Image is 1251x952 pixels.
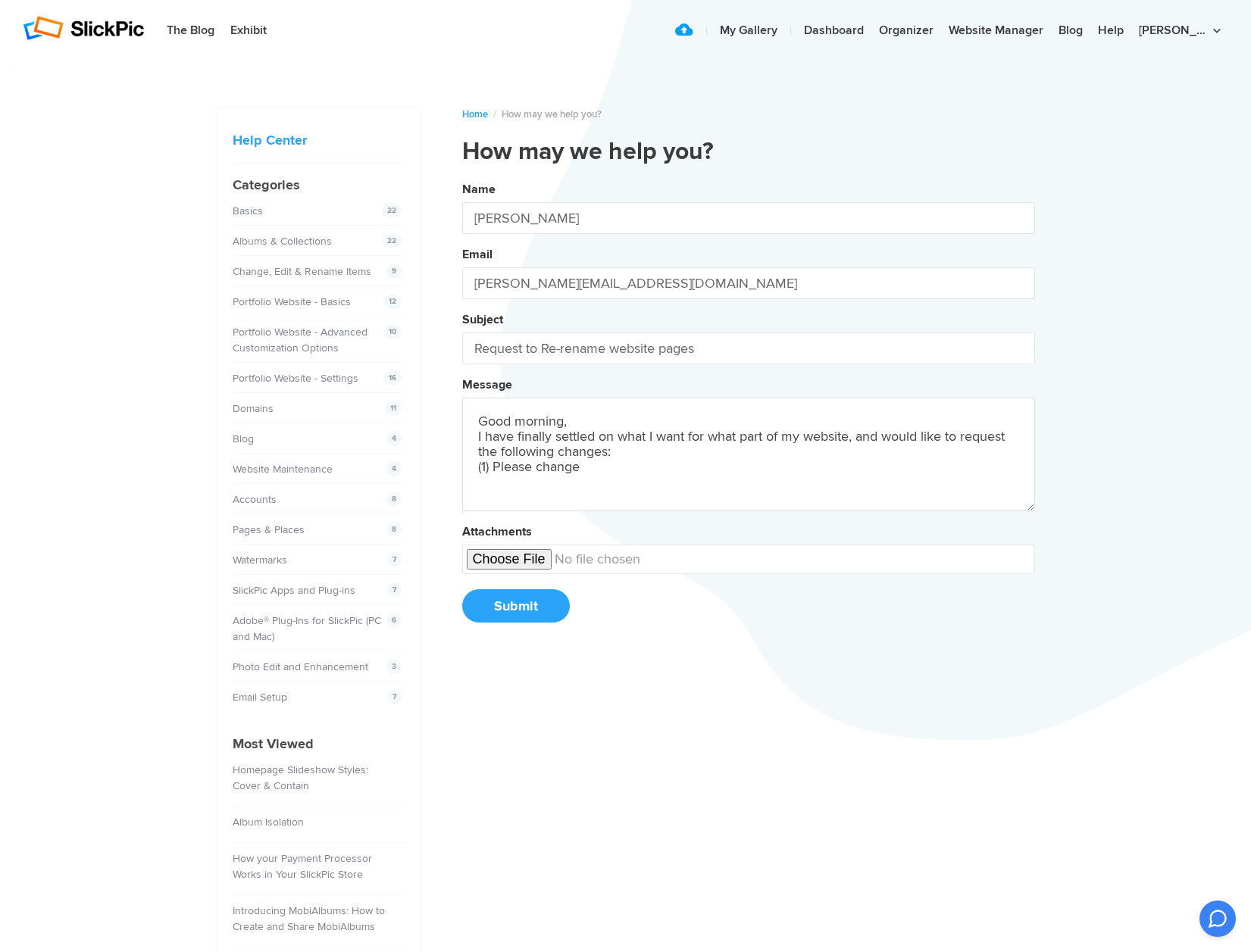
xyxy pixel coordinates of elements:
[502,108,602,120] span: How may we help you?
[383,294,402,309] span: 12
[383,370,402,385] span: 16
[233,175,405,195] h4: Categories
[387,582,402,598] span: 7
[233,904,385,933] a: Introducing MobiAlbums: How to Create and Share MobiAlbums
[233,691,287,704] a: Email Setup
[387,552,402,567] span: 7
[233,132,307,148] a: Help Center
[462,332,1035,364] input: Your Subject
[462,545,1035,574] input: undefined
[233,734,405,754] h4: Most Viewed
[462,247,493,262] label: Email
[385,401,402,416] span: 11
[233,614,381,643] a: Adobe® Plug-Ins for SlickPic (PC and Mac)
[233,235,332,248] a: Albums & Collections
[386,461,402,476] span: 4
[233,554,287,567] a: Watermarks
[386,522,402,537] span: 8
[233,523,305,536] a: Pages & Places
[462,176,1035,638] button: NameEmailSubjectMessageAttachmentsSubmit
[383,324,402,339] span: 10
[462,137,1035,167] h1: How may we help you?
[233,265,371,278] a: Change, Edit & Rename Items
[386,492,402,507] span: 8
[233,493,277,506] a: Accounts
[233,660,368,673] a: Photo Edit and Enhancement
[233,463,333,476] a: Website Maintenance
[462,524,532,539] label: Attachments
[386,659,402,674] span: 3
[233,584,355,597] a: SlickPic Apps and Plug-ins
[493,108,496,120] span: /
[462,202,1035,234] input: Your Name
[462,182,496,197] label: Name
[462,267,1035,299] input: Your Email
[233,326,367,354] a: Portfolio Website - Advanced Customization Options
[233,852,372,881] a: How your Payment Processor Works in Your SlickPic Store
[233,432,254,445] a: Blog
[233,372,358,385] a: Portfolio Website - Settings
[233,204,263,217] a: Basics
[382,233,402,248] span: 22
[386,264,402,279] span: 9
[462,312,503,327] label: Subject
[462,108,488,120] a: Home
[462,377,512,392] label: Message
[233,816,304,829] a: Album Isolation
[387,689,402,704] span: 7
[233,763,368,792] a: Homepage Slideshow Styles: Cover & Contain
[386,613,402,628] span: 6
[462,589,570,623] button: Submit
[233,402,274,415] a: Domains
[233,295,351,308] a: Portfolio Website - Basics
[386,431,402,446] span: 4
[382,203,402,218] span: 22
